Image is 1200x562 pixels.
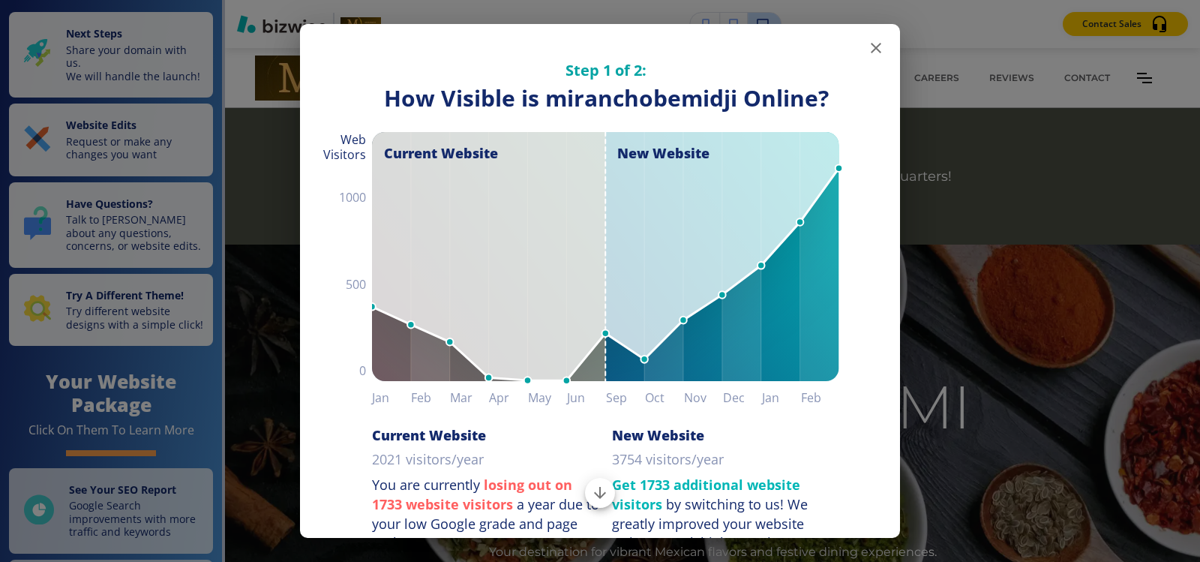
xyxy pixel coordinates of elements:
strong: losing out on 1733 website visitors [372,476,572,513]
h6: Feb [801,387,840,408]
h6: Jan [762,387,801,408]
strong: Get 1733 additional website visitors [612,476,800,513]
h6: Sep [606,387,645,408]
h6: Dec [723,387,762,408]
h6: Feb [411,387,450,408]
p: 3754 visitors/year [612,450,724,470]
h6: New Website [612,426,704,444]
h6: Current Website [372,426,486,444]
h6: Oct [645,387,684,408]
h6: Nov [684,387,723,408]
h6: May [528,387,567,408]
h6: Jun [567,387,606,408]
h6: Jan [372,387,411,408]
button: Scroll to bottom [585,478,615,508]
p: You are currently a year due to your low Google grade and page rank! [372,476,600,553]
p: 2021 visitors/year [372,450,484,470]
h6: Mar [450,387,489,408]
h6: Apr [489,387,528,408]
